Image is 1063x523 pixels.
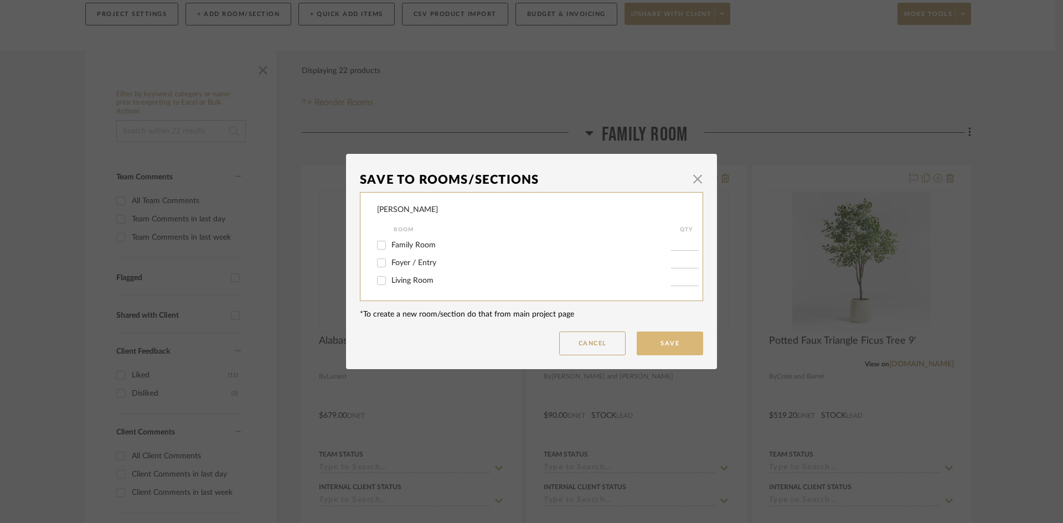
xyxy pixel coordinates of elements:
button: Save [637,332,703,355]
div: Room [394,223,671,236]
span: Family Room [391,241,436,249]
dialog-header: Save To Rooms/Sections [360,168,703,192]
div: *To create a new room/section do that from main project page [360,309,703,320]
button: Close [687,168,709,190]
span: Foyer / Entry [391,259,436,267]
div: [PERSON_NAME] [377,204,438,216]
div: Save To Rooms/Sections [360,168,687,192]
span: Living Room [391,277,434,284]
div: QTY [671,223,701,236]
button: Cancel [559,332,626,355]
